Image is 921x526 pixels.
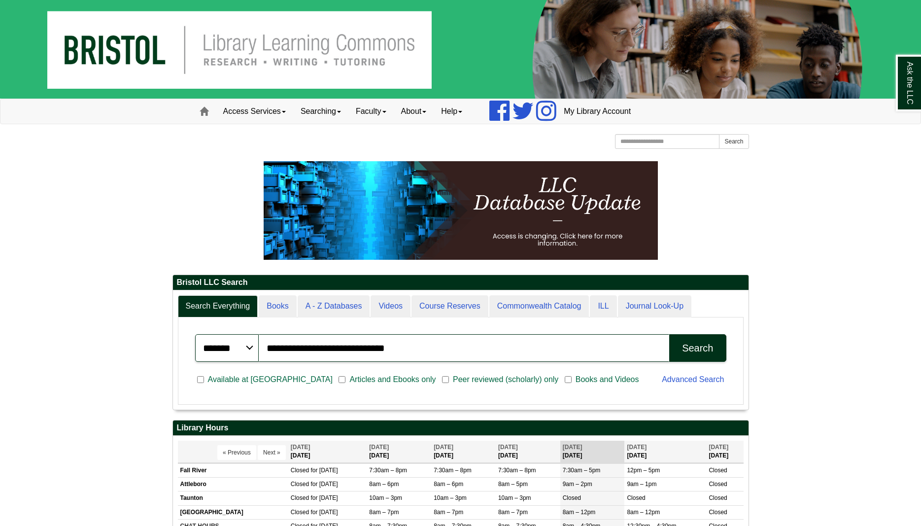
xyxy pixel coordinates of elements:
span: 8am – 7pm [434,509,463,516]
button: Search [669,334,726,362]
a: Searching [293,99,348,124]
h2: Bristol LLC Search [173,275,749,290]
span: [DATE] [627,444,647,451]
a: Access Services [216,99,293,124]
a: Commonwealth Catalog [489,295,589,317]
img: HTML tutorial [264,161,658,260]
th: [DATE] [624,441,706,463]
th: [DATE] [431,441,496,463]
span: 7:30am – 8pm [434,467,472,474]
span: 7:30am – 8pm [498,467,536,474]
span: 8am – 12pm [563,509,596,516]
span: 9am – 2pm [563,481,592,488]
span: [DATE] [709,444,728,451]
span: Closed [291,481,309,488]
a: Books [259,295,296,317]
input: Peer reviewed (scholarly) only [442,375,449,384]
span: 8am – 6pm [369,481,399,488]
input: Articles and Ebooks only [339,375,345,384]
span: 8am – 7pm [498,509,528,516]
a: About [394,99,434,124]
input: Books and Videos [565,375,572,384]
span: Articles and Ebooks only [345,374,440,386]
span: [DATE] [498,444,518,451]
span: 8am – 6pm [434,481,463,488]
span: 8am – 5pm [498,481,528,488]
a: Advanced Search [662,375,724,384]
a: Help [434,99,470,124]
td: Attleboro [178,478,288,491]
a: Search Everything [178,295,258,317]
input: Available at [GEOGRAPHIC_DATA] [197,375,204,384]
div: Search [682,343,713,354]
a: Videos [371,295,410,317]
td: Taunton [178,491,288,505]
span: 9am – 1pm [627,481,656,488]
span: 7:30am – 8pm [369,467,407,474]
span: Closed [709,509,727,516]
span: 8am – 7pm [369,509,399,516]
span: 12pm – 5pm [627,467,660,474]
span: for [DATE] [310,509,338,516]
button: Search [719,134,749,149]
span: 10am – 3pm [369,494,402,501]
button: « Previous [217,445,256,460]
span: 7:30am – 5pm [563,467,601,474]
a: A - Z Databases [298,295,370,317]
span: Closed [563,494,581,501]
a: Course Reserves [411,295,488,317]
th: [DATE] [560,441,625,463]
span: Peer reviewed (scholarly) only [449,374,562,386]
span: for [DATE] [310,494,338,501]
th: [DATE] [496,441,560,463]
span: Books and Videos [572,374,643,386]
a: Journal Look-Up [618,295,691,317]
span: Closed [291,494,309,501]
th: [DATE] [367,441,431,463]
a: ILL [590,295,616,317]
span: Closed [291,509,309,516]
span: [DATE] [291,444,310,451]
span: Closed [709,494,727,501]
span: Closed [291,467,309,474]
td: Fall River [178,464,288,478]
th: [DATE] [706,441,743,463]
span: Closed [709,481,727,488]
button: Next » [258,445,286,460]
td: [GEOGRAPHIC_DATA] [178,505,288,519]
span: 10am – 3pm [498,494,531,501]
span: for [DATE] [310,481,338,488]
span: [DATE] [563,444,582,451]
span: for [DATE] [310,467,338,474]
span: 10am – 3pm [434,494,467,501]
a: Faculty [348,99,394,124]
span: Available at [GEOGRAPHIC_DATA] [204,374,337,386]
span: Closed [709,467,727,474]
span: Closed [627,494,645,501]
span: [DATE] [369,444,389,451]
span: [DATE] [434,444,453,451]
h2: Library Hours [173,421,749,436]
span: 8am – 12pm [627,509,660,516]
a: My Library Account [556,99,638,124]
th: [DATE] [288,441,367,463]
